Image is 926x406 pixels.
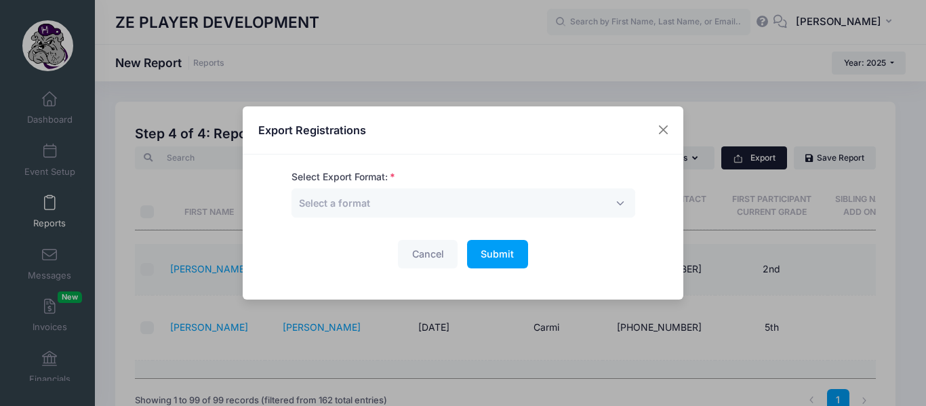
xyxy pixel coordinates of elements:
button: Close [651,118,676,142]
label: Select Export Format: [291,170,395,184]
span: Submit [481,248,514,260]
h4: Export Registrations [258,122,366,138]
button: Cancel [398,240,458,269]
span: Select a format [299,197,370,209]
span: Select a format [299,196,370,210]
span: Select a format [291,188,635,218]
button: Submit [467,240,528,269]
